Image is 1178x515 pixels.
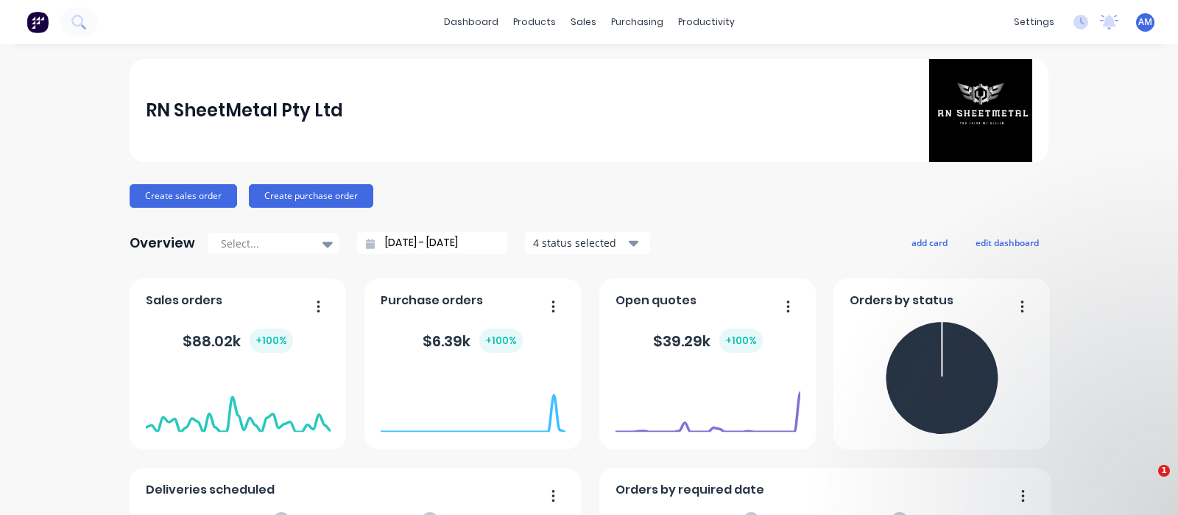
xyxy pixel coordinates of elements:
[1158,465,1170,477] span: 1
[1128,465,1163,500] iframe: Intercom live chat
[533,235,626,251] div: 4 status selected
[146,292,222,309] span: Sales orders
[604,11,671,33] div: purchasing
[616,292,696,309] span: Open quotes
[249,184,373,208] button: Create purchase order
[250,329,293,353] div: + 100 %
[850,292,953,309] span: Orders by status
[902,233,957,252] button: add card
[381,292,483,309] span: Purchase orders
[130,228,195,258] div: Overview
[671,11,742,33] div: productivity
[653,329,763,353] div: $ 39.29k
[1138,15,1152,29] span: AM
[27,11,49,33] img: Factory
[437,11,506,33] a: dashboard
[479,329,523,353] div: + 100 %
[146,481,275,499] span: Deliveries scheduled
[929,59,1032,162] img: RN SheetMetal Pty Ltd
[966,233,1048,252] button: edit dashboard
[506,11,563,33] div: products
[183,329,293,353] div: $ 88.02k
[719,329,763,353] div: + 100 %
[525,232,650,254] button: 4 status selected
[1006,11,1062,33] div: settings
[130,184,237,208] button: Create sales order
[423,329,523,353] div: $ 6.39k
[146,96,343,125] div: RN SheetMetal Pty Ltd
[563,11,604,33] div: sales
